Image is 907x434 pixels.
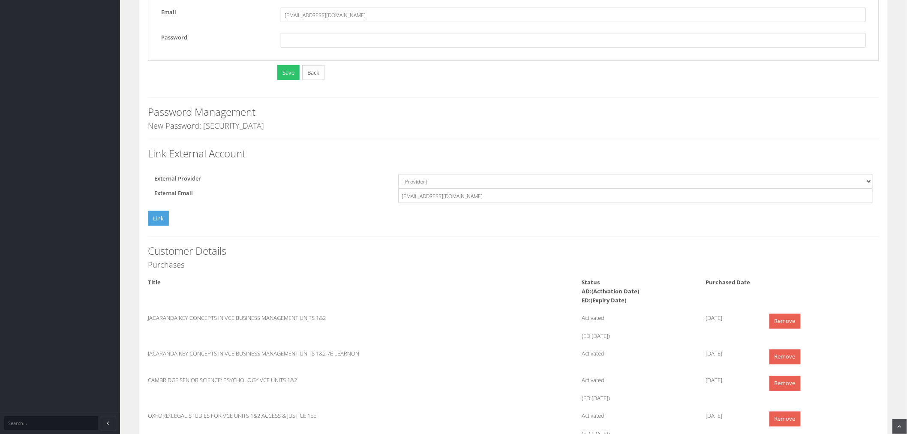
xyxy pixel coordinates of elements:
[148,106,879,118] h3: Password Management
[769,412,801,427] a: Remove
[4,416,98,430] input: Search...
[302,65,324,80] a: Back
[148,174,392,183] label: External Provider
[576,314,700,341] div: Activated (ED:[DATE])
[148,261,879,270] h4: Purchases
[148,148,879,159] h3: Link External Account
[700,314,762,323] div: [DATE]
[769,376,801,391] a: Remove
[141,314,451,323] div: JACARANDA KEY CONCEPTS IN VCE BUSINESS MANAGEMENT UNITS 1&2
[148,211,169,226] button: Link
[155,33,274,42] label: Password
[700,376,762,385] div: [DATE]
[576,350,700,368] div: Activated
[155,8,274,17] label: Email
[148,246,879,257] h3: Customer Details
[277,65,300,80] button: Save
[141,376,451,385] div: CAMBRIDGE SENIOR SCIENCE: PSYCHOLOGY VCE UNITS 1&2
[700,412,762,421] div: [DATE]
[141,278,451,287] div: Title
[769,314,801,329] a: Remove
[148,189,392,198] label: External Email
[141,412,451,421] div: OXFORD LEGAL STUDIES FOR VCE UNITS 1&2 ACCESS & JUSTICE 15E
[141,350,451,359] div: JACARANDA KEY CONCEPTS IN VCE BUSINESS MANAGEMENT UNITS 1&2 7E LEARNON
[576,376,700,403] div: Activated (ED:[DATE])
[148,122,879,130] h4: New Password: [SECURITY_DATA]
[700,350,762,359] div: [DATE]
[576,278,700,305] div: Status AD:(Activation Date) ED:(Expiry Date)
[700,278,762,287] div: Purchased Date
[769,350,801,365] a: Remove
